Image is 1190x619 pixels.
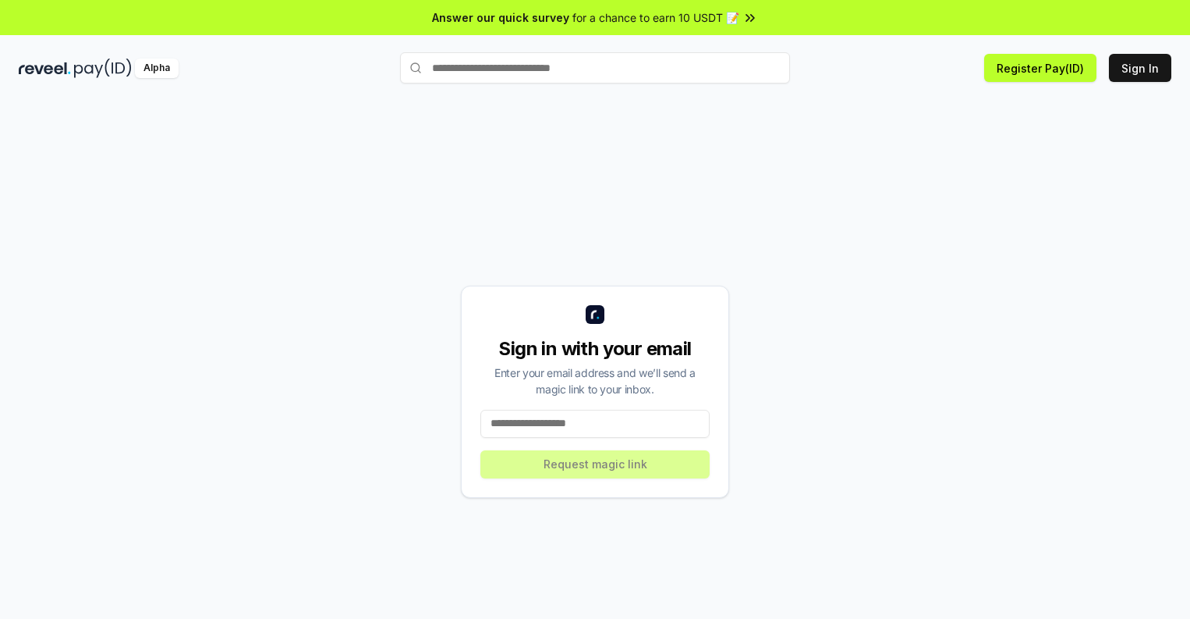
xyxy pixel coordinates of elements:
div: Enter your email address and we’ll send a magic link to your inbox. [480,365,710,397]
div: Sign in with your email [480,336,710,361]
span: for a chance to earn 10 USDT 📝 [572,9,739,26]
div: Alpha [135,59,179,78]
img: reveel_dark [19,59,71,78]
span: Answer our quick survey [432,9,569,26]
img: pay_id [74,59,132,78]
img: logo_small [586,305,604,324]
button: Sign In [1109,54,1171,82]
button: Register Pay(ID) [984,54,1096,82]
